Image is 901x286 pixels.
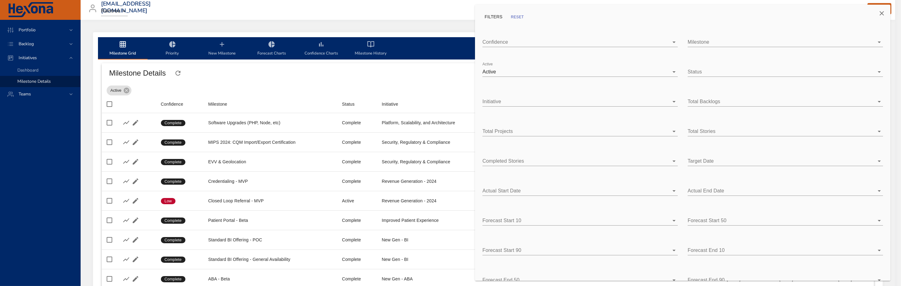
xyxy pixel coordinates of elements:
div: Active [482,67,678,77]
button: RESET [508,12,527,22]
p: FILTERS [485,14,503,20]
button: Close [874,6,889,21]
span: RESET [510,14,525,20]
label: Active [482,63,493,66]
